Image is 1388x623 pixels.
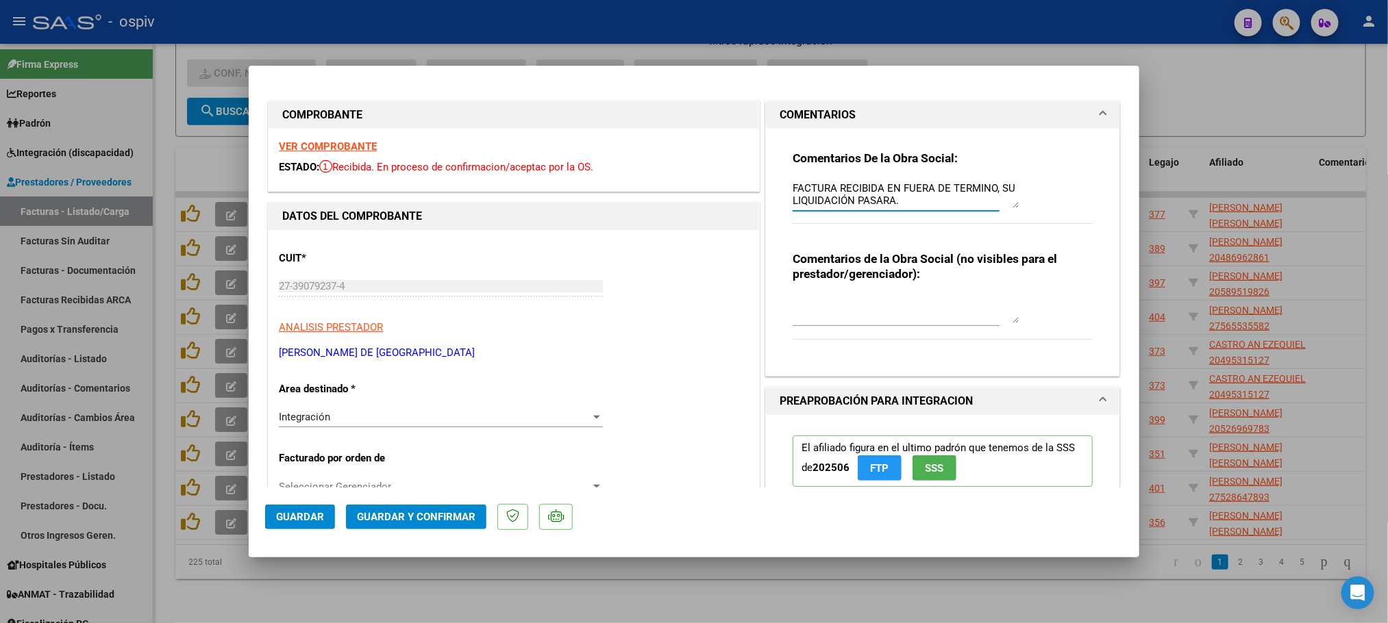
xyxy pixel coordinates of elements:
[279,321,383,333] span: ANALISIS PRESTADOR
[265,505,335,529] button: Guardar
[793,435,1093,487] p: El afiliado figura en el ultimo padrón que tenemos de la SSS de
[766,129,1119,377] div: COMENTARIOS
[279,251,420,266] p: CUIT
[813,461,850,474] strong: 202506
[319,161,593,173] span: Recibida. En proceso de confirmacion/aceptac por la OS.
[279,381,420,397] p: Area destinado *
[279,481,591,493] span: Seleccionar Gerenciador
[279,140,377,153] a: VER COMPROBANTE
[766,101,1119,129] mat-expansion-panel-header: COMENTARIOS
[282,108,362,121] strong: COMPROBANTE
[913,455,956,481] button: SSS
[279,345,749,361] p: [PERSON_NAME] DE [GEOGRAPHIC_DATA]
[346,505,486,529] button: Guardar y Confirmar
[279,161,319,173] span: ESTADO:
[766,387,1119,415] mat-expansion-panel-header: PREAPROBACIÓN PARA INTEGRACION
[279,450,420,466] p: Facturado por orden de
[780,107,856,123] h1: COMENTARIOS
[926,462,944,474] span: SSS
[871,462,889,474] span: FTP
[276,511,324,523] span: Guardar
[357,511,475,523] span: Guardar y Confirmar
[793,151,958,165] strong: Comentarios De la Obra Social:
[780,393,973,409] h1: PREAPROBACIÓN PARA INTEGRACION
[282,209,422,222] strong: DATOS DEL COMPROBANTE
[858,455,902,481] button: FTP
[1341,576,1374,609] div: Open Intercom Messenger
[793,252,1057,281] strong: Comentarios de la Obra Social (no visibles para el prestador/gerenciador):
[279,411,330,423] span: Integración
